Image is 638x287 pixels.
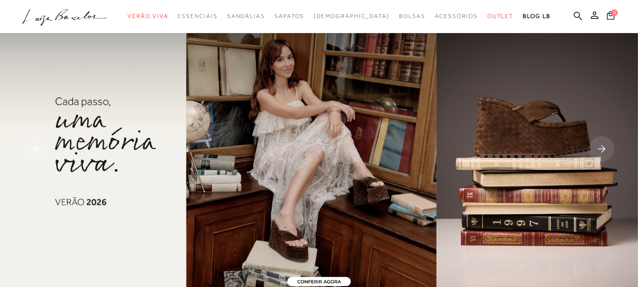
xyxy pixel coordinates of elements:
[314,13,390,19] span: [DEMOGRAPHIC_DATA]
[274,8,304,25] a: categoryNavScreenReaderText
[128,8,168,25] a: categoryNavScreenReaderText
[178,8,217,25] a: categoryNavScreenReaderText
[487,13,514,19] span: Outlet
[435,13,478,19] span: Acessórios
[435,8,478,25] a: categoryNavScreenReaderText
[399,13,425,19] span: Bolsas
[487,8,514,25] a: categoryNavScreenReaderText
[611,9,618,16] span: 0
[274,13,304,19] span: Sapatos
[399,8,425,25] a: categoryNavScreenReaderText
[227,13,265,19] span: Sandálias
[604,10,617,23] button: 0
[178,13,217,19] span: Essenciais
[523,8,550,25] a: BLOG LB
[523,13,550,19] span: BLOG LB
[128,13,168,19] span: Verão Viva
[314,8,390,25] a: noSubCategoriesText
[227,8,265,25] a: categoryNavScreenReaderText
